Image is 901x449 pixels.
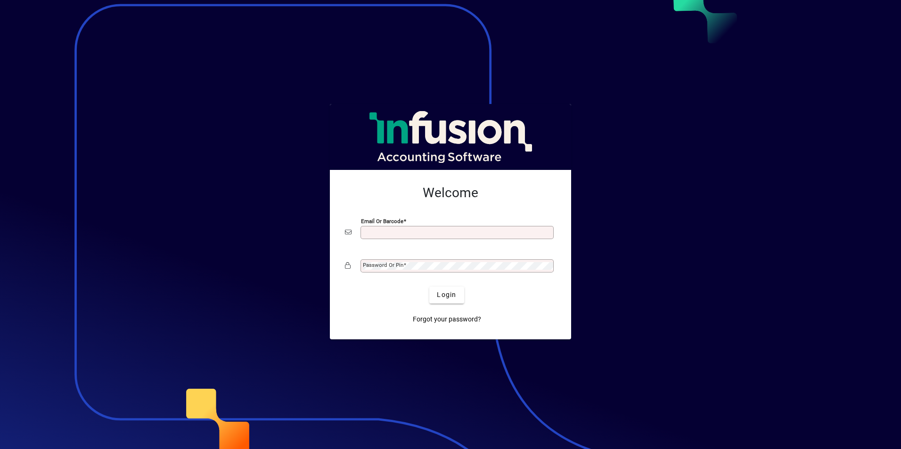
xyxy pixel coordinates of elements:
button: Login [429,287,464,304]
span: Forgot your password? [413,314,481,324]
h2: Welcome [345,185,556,201]
mat-label: Password or Pin [363,262,403,268]
mat-label: Email or Barcode [361,217,403,224]
span: Login [437,290,456,300]
a: Forgot your password? [409,311,485,328]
